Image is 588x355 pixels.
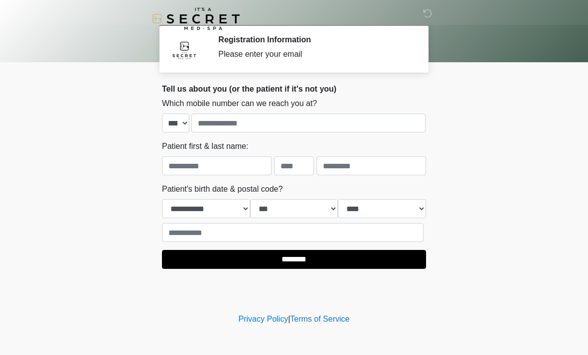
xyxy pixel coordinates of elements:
[152,7,240,30] img: It's A Secret Med Spa Logo
[218,35,411,44] h2: Registration Information
[288,315,290,323] a: |
[162,98,317,110] label: Which mobile number can we reach you at?
[239,315,289,323] a: Privacy Policy
[162,140,248,152] label: Patient first & last name:
[218,48,411,60] div: Please enter your email
[162,84,426,94] h2: Tell us about you (or the patient if it's not you)
[290,315,349,323] a: Terms of Service
[169,35,199,65] img: Agent Avatar
[162,183,283,195] label: Patient's birth date & postal code?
